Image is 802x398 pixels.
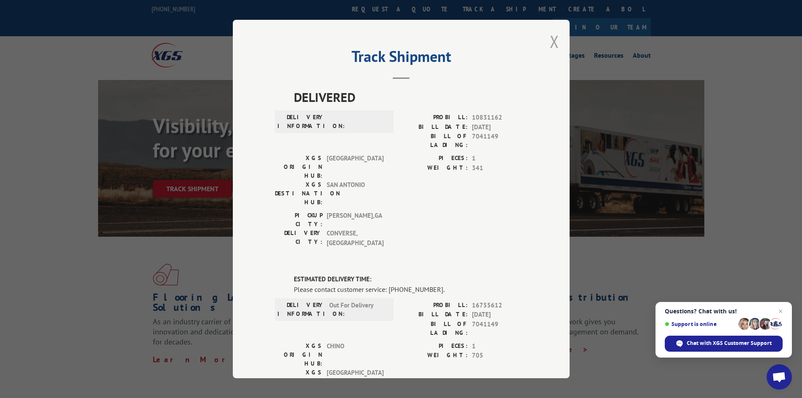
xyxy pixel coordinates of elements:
[472,123,528,132] span: [DATE]
[275,368,322,395] label: XGS DESTINATION HUB:
[401,310,468,320] label: BILL DATE:
[277,113,325,131] label: DELIVERY INFORMATION:
[275,154,322,180] label: XGS ORIGIN HUB:
[327,180,384,207] span: SAN ANTONIO
[767,364,792,390] div: Open chat
[665,321,735,327] span: Support is online
[401,113,468,123] label: PROBILL:
[550,30,559,53] button: Close modal
[472,113,528,123] span: 10831162
[401,342,468,351] label: PIECES:
[275,229,322,248] label: DELIVERY CITY:
[401,320,468,337] label: BILL OF LADING:
[472,342,528,351] span: 1
[775,306,786,316] span: Close chat
[329,301,386,318] span: Out For Delivery
[294,88,528,107] span: DELIVERED
[327,368,384,395] span: [GEOGRAPHIC_DATA]
[687,339,772,347] span: Chat with XGS Customer Support
[275,180,322,207] label: XGS DESTINATION HUB:
[401,163,468,173] label: WEIGHT:
[275,51,528,67] h2: Track Shipment
[472,320,528,337] span: 7041149
[294,284,528,294] div: Please contact customer service: [PHONE_NUMBER].
[665,308,783,315] span: Questions? Chat with us!
[277,301,325,318] label: DELIVERY INFORMATION:
[472,132,528,150] span: 7041149
[472,163,528,173] span: 341
[665,336,783,352] div: Chat with XGS Customer Support
[327,154,384,180] span: [GEOGRAPHIC_DATA]
[401,132,468,150] label: BILL OF LADING:
[401,123,468,132] label: BILL DATE:
[401,301,468,310] label: PROBILL:
[401,154,468,163] label: PIECES:
[472,301,528,310] span: 16755612
[275,342,322,368] label: XGS ORIGIN HUB:
[327,342,384,368] span: CHINO
[294,275,528,284] label: ESTIMATED DELIVERY TIME:
[275,211,322,229] label: PICKUP CITY:
[327,211,384,229] span: [PERSON_NAME] , GA
[472,154,528,163] span: 1
[401,351,468,361] label: WEIGHT:
[327,229,384,248] span: CONVERSE , [GEOGRAPHIC_DATA]
[472,310,528,320] span: [DATE]
[472,351,528,361] span: 705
